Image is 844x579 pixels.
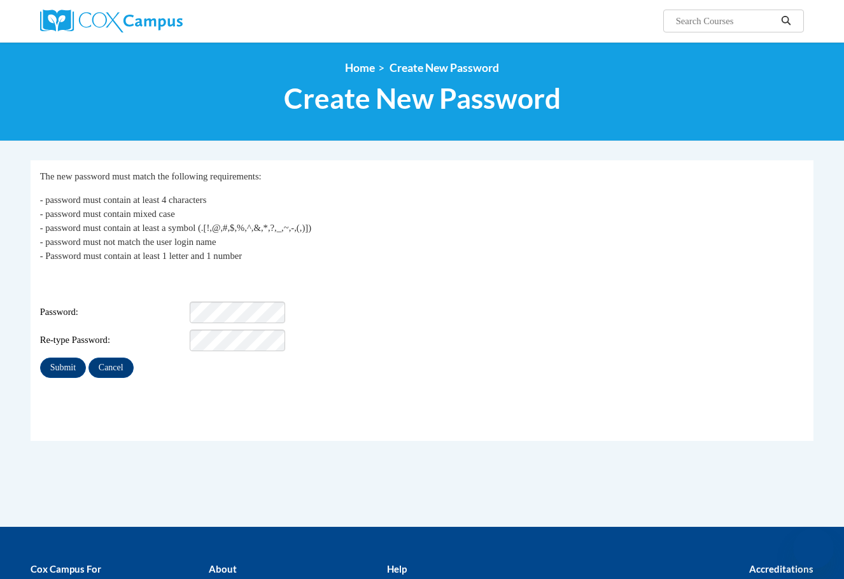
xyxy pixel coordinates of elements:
[40,358,86,378] input: Submit
[40,171,262,181] span: The new password must match the following requirements:
[675,13,777,29] input: Search Courses
[40,10,282,32] a: Cox Campus
[387,563,407,575] b: Help
[40,195,311,261] span: - password must contain at least 4 characters - password must contain mixed case - password must ...
[40,305,188,319] span: Password:
[88,358,134,378] input: Cancel
[390,61,499,74] span: Create New Password
[31,563,101,575] b: Cox Campus For
[749,563,813,575] b: Accreditations
[209,563,237,575] b: About
[793,528,834,569] iframe: Button to launch messaging window
[284,81,561,115] span: Create New Password
[777,13,796,29] button: Search
[345,61,375,74] a: Home
[40,10,183,32] img: Cox Campus
[40,333,188,347] span: Re-type Password:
